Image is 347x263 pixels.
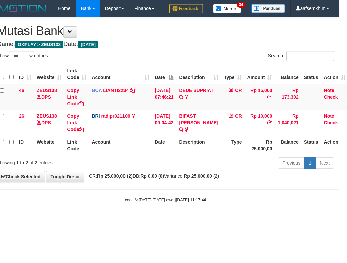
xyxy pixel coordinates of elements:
a: Copy Rp 10,000 to clipboard [267,120,272,125]
a: Toggle Descr [46,171,84,182]
strong: Rp 0,00 (0) [140,173,164,179]
th: Website [34,136,64,155]
a: Copy BIFAST ERIKA S PAUN to clipboard [185,127,189,132]
span: BRI [92,113,100,119]
a: Note [324,88,334,93]
th: Status [301,65,321,84]
th: Description: activate to sort column ascending [176,65,221,84]
td: DPS [34,110,64,136]
span: BCA [92,88,102,93]
a: BIFAST [PERSON_NAME] [179,113,218,125]
a: 1 [304,157,316,169]
a: ZEUS138 [37,88,57,93]
a: Check [324,120,338,125]
img: Button%20Memo.svg [213,4,241,13]
th: Link Code: activate to sort column ascending [64,65,89,84]
span: CR: DB: Variance: [86,173,219,179]
strong: Rp 25.000,00 (2) [97,173,133,179]
th: Balance [275,136,301,155]
th: Status [301,136,321,155]
a: LIANTI2234 [103,88,129,93]
strong: [DATE] 11:17:44 [176,198,206,202]
img: panduan.png [251,4,285,13]
th: Website: activate to sort column ascending [34,65,64,84]
a: ZEUS138 [37,113,57,119]
input: Search: [286,51,334,61]
a: Copy Link Code [67,88,84,106]
td: Rp 10,000 [245,110,275,136]
td: DPS [34,84,64,110]
th: Balance [275,65,301,84]
th: Date: activate to sort column descending [152,65,176,84]
th: ID: activate to sort column ascending [16,65,34,84]
td: [DATE] 07:46:21 [152,84,176,110]
a: Copy Link Code [67,113,84,132]
span: CR [235,113,242,119]
th: Amount: activate to sort column ascending [245,65,275,84]
a: Next [315,157,334,169]
th: ID [16,136,34,155]
th: Type: activate to sort column ascending [221,65,245,84]
label: Search: [268,51,334,61]
a: DEDE SUPRIAT [179,88,213,93]
td: Rp 15,000 [245,84,275,110]
th: Type [221,136,245,155]
a: Copy Rp 15,000 to clipboard [267,94,272,100]
a: Copy DEDE SUPRIAT to clipboard [185,94,189,100]
a: radipr021100 [101,113,130,119]
td: Rp 173,302 [275,84,301,110]
strong: Rp 25.000,00 (2) [184,173,219,179]
th: Account [89,136,152,155]
td: [DATE] 09:04:42 [152,110,176,136]
span: 26 [19,113,24,119]
a: Check [324,94,338,100]
a: Copy radipr021100 to clipboard [132,113,136,119]
td: Rp 1,040,021 [275,110,301,136]
a: Previous [278,157,305,169]
span: [DATE] [78,41,98,48]
span: 34 [237,2,246,8]
th: Rp 25.000,00 [245,136,275,155]
a: Copy LIANTI2234 to clipboard [130,88,135,93]
th: Account: activate to sort column ascending [89,65,152,84]
th: Date [152,136,176,155]
img: Feedback.jpg [169,4,203,13]
a: Note [324,113,334,119]
th: Description [176,136,221,155]
span: CR [235,88,242,93]
small: code © [DATE]-[DATE] dwg | [125,198,206,202]
span: 46 [19,88,24,93]
th: Link Code [64,136,89,155]
select: Showentries [9,51,34,61]
span: OXPLAY > ZEUS138 [15,41,63,48]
